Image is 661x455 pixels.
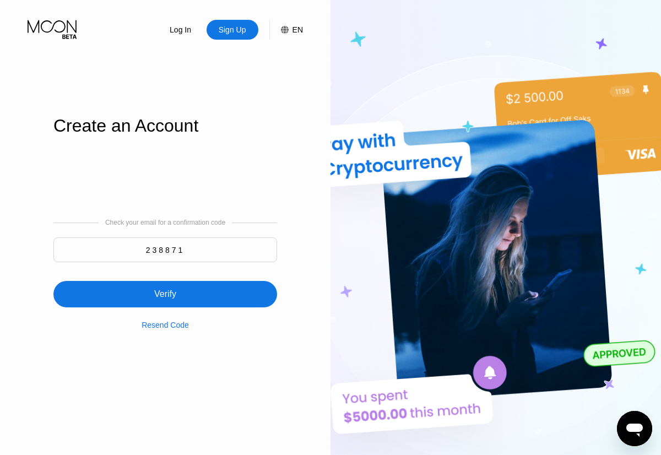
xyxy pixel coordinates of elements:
div: Sign Up [207,20,258,40]
div: Create an Account [53,116,277,136]
div: Log In [155,20,207,40]
div: EN [269,20,303,40]
div: Verify [53,268,277,307]
div: Resend Code [142,307,189,329]
div: Check your email for a confirmation code [105,219,225,226]
div: EN [292,25,303,34]
div: Sign Up [218,24,247,35]
div: Log In [169,24,192,35]
iframe: Button to launch messaging window [617,411,652,446]
div: Verify [154,289,176,300]
input: 000000 [53,237,277,262]
div: Resend Code [142,321,189,329]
